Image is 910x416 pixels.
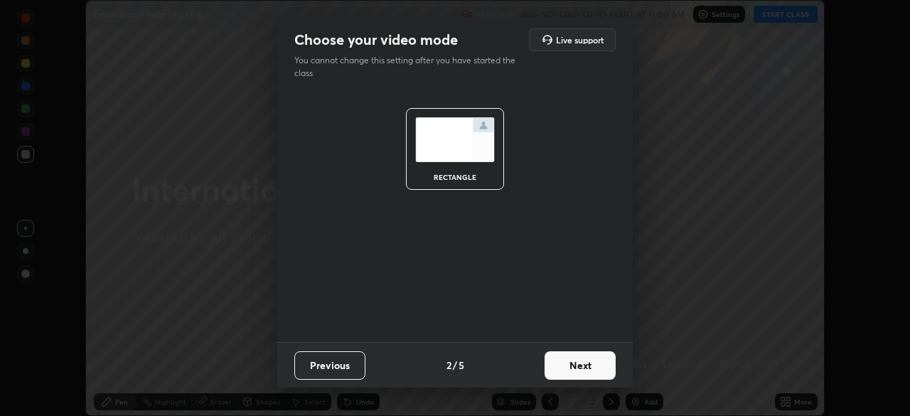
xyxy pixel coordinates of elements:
[459,358,464,373] h4: 5
[446,358,451,373] h4: 2
[545,351,616,380] button: Next
[556,36,604,44] h5: Live support
[294,351,365,380] button: Previous
[415,117,495,162] img: normalScreenIcon.ae25ed63.svg
[453,358,457,373] h4: /
[427,174,483,181] div: rectangle
[294,54,525,80] p: You cannot change this setting after you have started the class
[294,31,458,49] h2: Choose your video mode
